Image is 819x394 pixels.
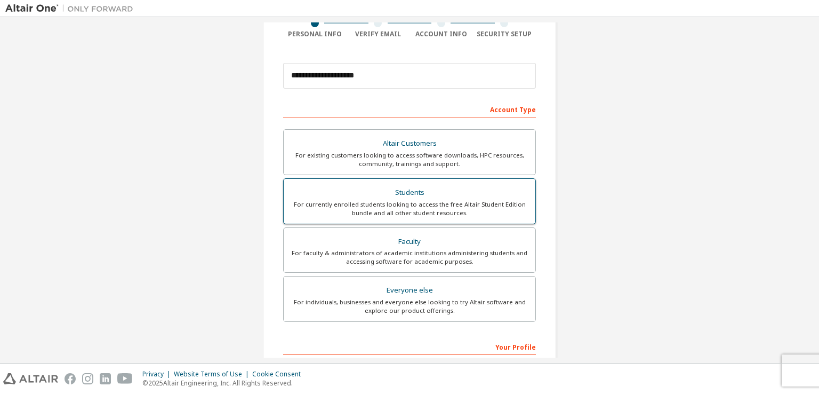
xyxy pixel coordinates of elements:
[142,370,174,379] div: Privacy
[290,136,529,151] div: Altair Customers
[290,249,529,266] div: For faculty & administrators of academic institutions administering students and accessing softwa...
[473,30,536,38] div: Security Setup
[174,370,252,379] div: Website Terms of Use
[290,234,529,249] div: Faculty
[290,200,529,217] div: For currently enrolled students looking to access the free Altair Student Edition bundle and all ...
[283,30,347,38] div: Personal Info
[142,379,307,388] p: © 2025 Altair Engineering, Inc. All Rights Reserved.
[283,338,536,355] div: Your Profile
[252,370,307,379] div: Cookie Consent
[409,30,473,38] div: Account Info
[290,298,529,315] div: For individuals, businesses and everyone else looking to try Altair software and explore our prod...
[117,373,133,384] img: youtube.svg
[100,373,111,384] img: linkedin.svg
[290,283,529,298] div: Everyone else
[290,185,529,200] div: Students
[347,30,410,38] div: Verify Email
[82,373,93,384] img: instagram.svg
[290,151,529,168] div: For existing customers looking to access software downloads, HPC resources, community, trainings ...
[283,100,536,117] div: Account Type
[3,373,58,384] img: altair_logo.svg
[65,373,76,384] img: facebook.svg
[5,3,139,14] img: Altair One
